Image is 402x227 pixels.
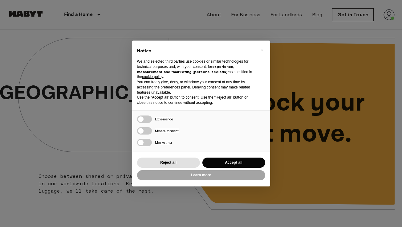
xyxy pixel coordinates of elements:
a: cookie policy [142,75,163,79]
button: Close this notice [257,45,267,55]
p: Use the “Accept all” button to consent. Use the “Reject all” button or close this notice to conti... [137,95,255,105]
span: Marketing [155,140,172,145]
h2: Notice [137,48,255,54]
span: × [261,47,263,54]
span: Experience [155,117,173,121]
button: Learn more [137,170,265,180]
p: You can freely give, deny, or withdraw your consent at any time by accessing the preferences pane... [137,80,255,95]
span: Measurement [155,128,179,133]
p: We and selected third parties use cookies or similar technologies for technical purposes and, wit... [137,59,255,80]
button: Reject all [137,158,200,168]
strong: experience, measurement and “marketing (personalized ads)” [137,64,234,74]
button: Accept all [202,158,265,168]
